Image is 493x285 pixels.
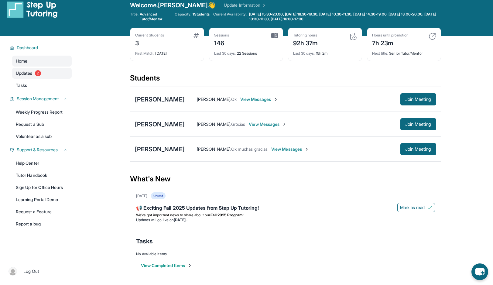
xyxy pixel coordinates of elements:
span: Welcome, [PERSON_NAME] 👋 [130,1,216,9]
div: 3 [135,38,164,47]
div: Sessions [214,33,229,38]
button: Session Management [14,96,68,102]
span: Capacity: [175,12,191,17]
span: Current Availability: [213,12,247,22]
div: Unread [151,192,166,199]
span: We’ve got important news to share about our [136,213,211,217]
li: Updates will go live on [136,218,435,222]
span: Updates [16,70,33,76]
span: Ok [231,97,237,102]
span: View Messages [249,121,287,127]
span: Tasks [136,237,153,246]
span: Log Out [23,268,39,274]
span: View Messages [271,146,309,152]
div: [DATE] [135,47,199,56]
span: [DATE] 15:30-20:00, [DATE] 18:30-19:30, [DATE] 10:30-11:30, [DATE] 14:30-19:00, [DATE] 18:00-20:0... [249,12,440,22]
img: Chevron-Right [282,122,287,127]
a: Report a bug [12,218,72,229]
div: [PERSON_NAME] [135,95,185,104]
a: Update Information [224,2,266,8]
button: Join Meeting [400,118,436,130]
a: Request a Sub [12,119,72,130]
a: Tasks [12,80,72,91]
span: [PERSON_NAME] : [197,146,231,152]
img: card [271,33,278,38]
div: 7h 23m [372,38,409,47]
span: 1 Students [193,12,210,17]
span: Session Management [17,96,59,102]
a: Weekly Progress Report [12,107,72,118]
button: View Completed Items [141,263,192,269]
button: Mark as read [397,203,435,212]
div: Current Students [135,33,164,38]
img: logo [7,1,58,18]
img: Mark as read [427,205,432,210]
div: 22 Sessions [214,47,278,56]
button: Dashboard [14,45,68,51]
span: View Messages [240,96,278,102]
span: Mark as read [400,204,425,211]
div: Students [130,73,441,87]
span: Last 30 days : [214,51,236,56]
span: [PERSON_NAME] : [197,122,231,127]
img: card [193,33,199,38]
div: 146 [214,38,229,47]
span: Next title : [372,51,389,56]
img: card [350,33,357,40]
div: [DATE] [136,194,147,198]
strong: [DATE] [174,218,188,222]
span: Last 30 days : [293,51,315,56]
span: Ok muchas gracias [231,146,268,152]
div: 92h 37m [293,38,318,47]
div: No Available Items [136,252,435,256]
button: Join Meeting [400,93,436,105]
span: Join Meeting [405,147,431,151]
span: Advanced Tutor/Mentor [140,12,171,22]
img: user-img [9,267,17,276]
div: 15h 2m [293,47,357,56]
a: Updates2 [12,68,72,79]
a: Request a Feature [12,206,72,217]
div: What's New [130,166,441,192]
img: Chevron-Right [273,97,278,102]
a: Home [12,56,72,67]
span: 2 [35,70,41,76]
a: Tutor Handbook [12,170,72,181]
a: Volunteer as a sub [12,131,72,142]
span: Tasks [16,82,27,88]
span: First Match : [135,51,155,56]
span: Dashboard [17,45,38,51]
div: Senior Tutor/Mentor [372,47,436,56]
span: [PERSON_NAME] : [197,97,231,102]
div: [PERSON_NAME] [135,120,185,129]
a: Help Center [12,158,72,169]
a: |Log Out [6,265,72,278]
span: Grɔcias [231,122,245,127]
strong: Fall 2025 Program: [211,213,244,217]
div: 📢 Exciting Fall 2025 Updates from Step Up Tutoring! [136,204,435,213]
span: Home [16,58,27,64]
span: Title: [130,12,139,22]
a: Sign Up for Office Hours [12,182,72,193]
button: Join Meeting [400,143,436,155]
span: | [19,268,21,275]
span: Support & Resources [17,147,58,153]
span: Join Meeting [405,98,431,101]
span: Join Meeting [405,122,431,126]
a: [DATE] 15:30-20:00, [DATE] 18:30-19:30, [DATE] 10:30-11:30, [DATE] 14:30-19:00, [DATE] 18:00-20:0... [248,12,441,22]
img: card [429,33,436,40]
img: Chevron-Right [304,147,309,152]
div: Hours until promotion [372,33,409,38]
button: Support & Resources [14,147,68,153]
img: Chevron Right [260,2,266,8]
button: chat-button [471,263,488,280]
div: [PERSON_NAME] [135,145,185,153]
div: Tutoring hours [293,33,318,38]
a: Learning Portal Demo [12,194,72,205]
